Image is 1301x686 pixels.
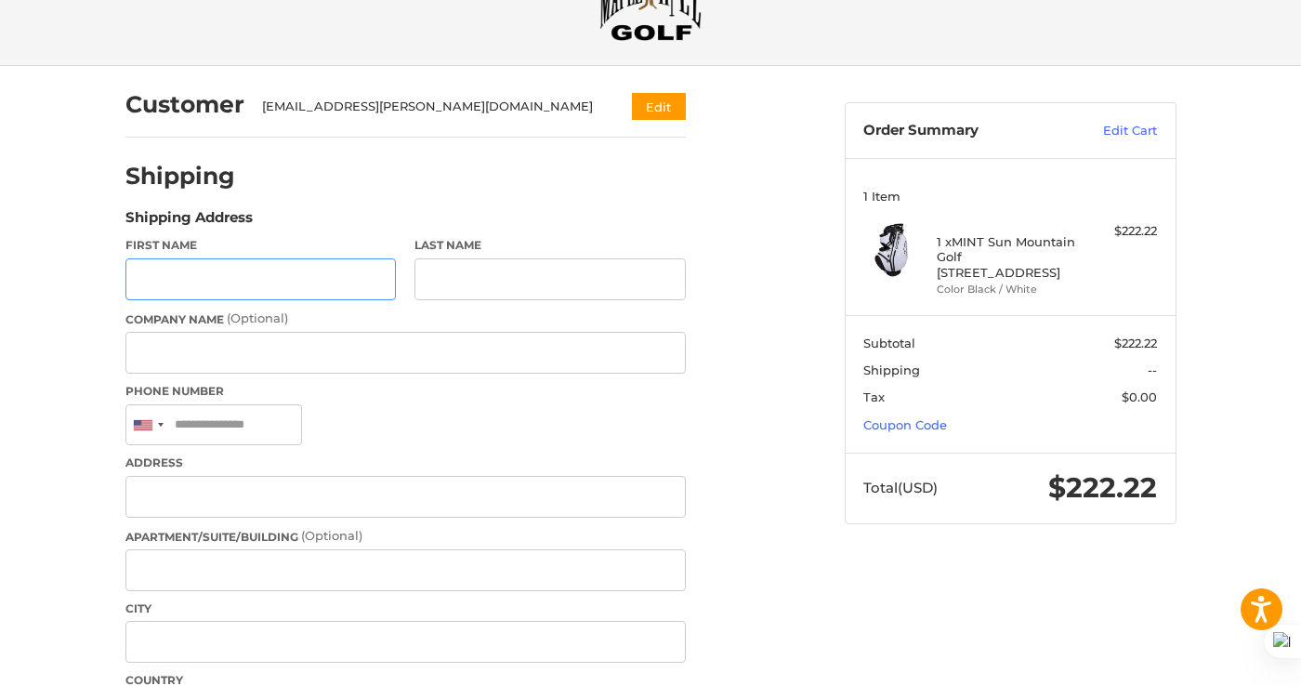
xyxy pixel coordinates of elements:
h3: Order Summary [863,122,1063,140]
h2: Customer [125,90,244,119]
legend: Shipping Address [125,207,253,237]
h3: 1 Item [863,189,1157,204]
span: $222.22 [1114,336,1157,350]
span: $222.22 [1048,470,1157,505]
label: Company Name [125,310,686,328]
label: Apartment/Suite/Building [125,527,686,546]
label: Phone Number [125,383,686,400]
span: $0.00 [1122,389,1157,404]
span: Subtotal [863,336,915,350]
div: United States: +1 [126,405,169,445]
label: First Name [125,237,397,254]
button: Edit [632,93,686,120]
label: City [125,600,686,617]
div: $222.22 [1084,222,1157,241]
h4: 1 x MINT Sun Mountain Golf [STREET_ADDRESS] [937,234,1079,280]
small: (Optional) [301,528,362,543]
div: [EMAIL_ADDRESS][PERSON_NAME][DOMAIN_NAME] [262,98,596,116]
label: Last Name [414,237,686,254]
h2: Shipping [125,162,235,191]
li: Color Black / White [937,282,1079,297]
small: (Optional) [227,310,288,325]
span: Tax [863,389,885,404]
span: -- [1148,363,1157,377]
span: Shipping [863,363,920,377]
span: Total (USD) [863,479,938,496]
a: Coupon Code [863,417,947,432]
label: Address [125,455,686,471]
a: Edit Cart [1063,122,1157,140]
